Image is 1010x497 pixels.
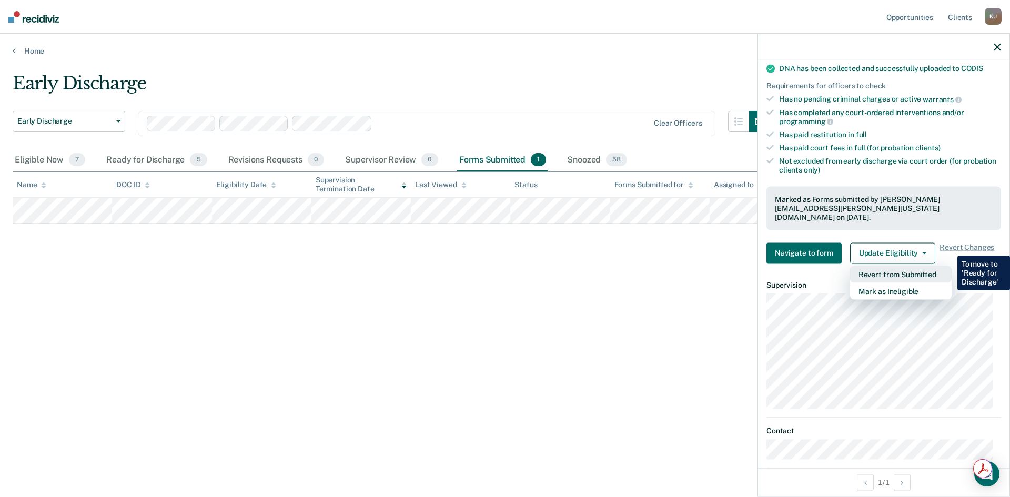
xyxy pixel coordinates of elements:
div: Requirements for officers to check [766,82,1001,90]
div: Has paid restitution in [779,130,1001,139]
button: Update Eligibility [850,242,935,263]
div: Forms Submitted for [614,180,693,189]
button: Next Opportunity [894,474,911,491]
span: 58 [606,153,627,167]
a: Navigate to form link [766,242,846,263]
span: only) [804,165,820,174]
div: Not excluded from early discharge via court order (for probation clients [779,156,1001,174]
div: Has paid court fees in full (for probation [779,143,1001,152]
div: DNA has been collected and successfully uploaded to [779,64,1001,73]
span: full [856,130,867,139]
div: Clear officers [654,119,702,128]
div: Has no pending criminal charges or active [779,95,1001,104]
div: Marked as Forms submitted by [PERSON_NAME][EMAIL_ADDRESS][PERSON_NAME][US_STATE][DOMAIN_NAME] on ... [775,195,993,221]
span: 5 [190,153,207,167]
span: programming [779,117,833,126]
div: Early Discharge [13,73,770,103]
div: Supervisor Review [343,149,440,172]
div: Revisions Requests [226,149,326,172]
span: warrants [923,95,962,103]
div: DOC ID [116,180,150,189]
div: Forms Submitted [457,149,549,172]
div: Last Viewed [415,180,466,189]
span: 0 [308,153,324,167]
a: Home [13,46,997,56]
span: Early Discharge [17,117,112,126]
div: Eligible Now [13,149,87,172]
div: Ready for Discharge [104,149,209,172]
button: Previous Opportunity [857,474,874,491]
div: Status [514,180,537,189]
span: 7 [69,153,85,167]
span: Revert Changes [940,242,994,263]
img: Recidiviz [8,11,59,23]
div: Name [17,180,46,189]
div: Supervision Termination Date [316,176,407,194]
div: Eligibility Date [216,180,277,189]
span: 1 [531,153,546,167]
div: 1 / 1 [758,468,1009,496]
span: 0 [421,153,438,167]
span: clients) [915,143,941,151]
div: K U [985,8,1002,25]
span: CODIS [961,64,983,73]
dt: Supervision [766,280,1001,289]
button: Mark as Ineligible [850,282,952,299]
div: Has completed any court-ordered interventions and/or [779,108,1001,126]
button: Navigate to form [766,242,842,263]
button: Revert from Submitted [850,266,952,282]
div: Assigned to [714,180,763,189]
dt: Contact [766,427,1001,435]
div: Snoozed [565,149,629,172]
